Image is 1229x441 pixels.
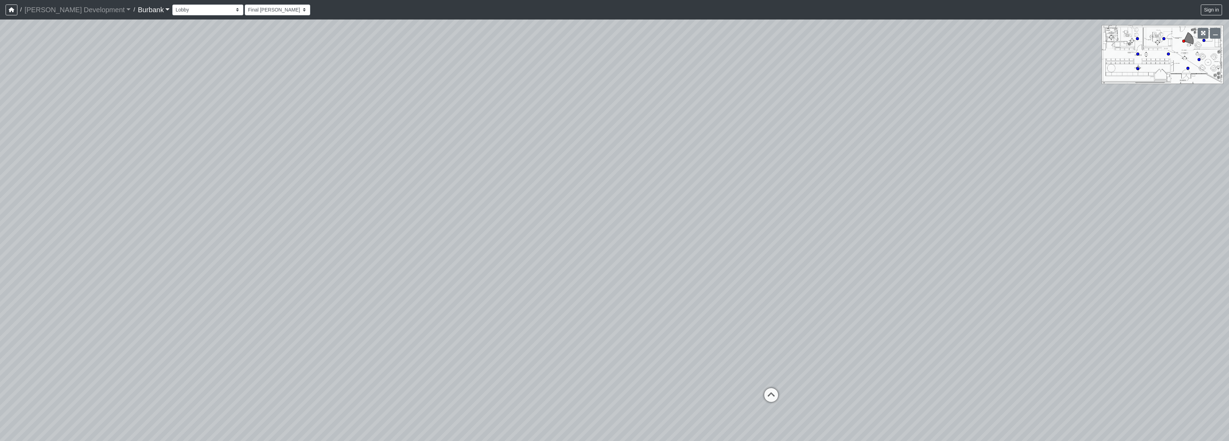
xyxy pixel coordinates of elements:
[24,3,131,17] a: [PERSON_NAME] Development
[5,427,46,441] iframe: Ybug feedback widget
[131,3,138,17] span: /
[17,3,24,17] span: /
[138,3,170,17] a: Burbank
[1201,5,1222,15] button: Sign in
